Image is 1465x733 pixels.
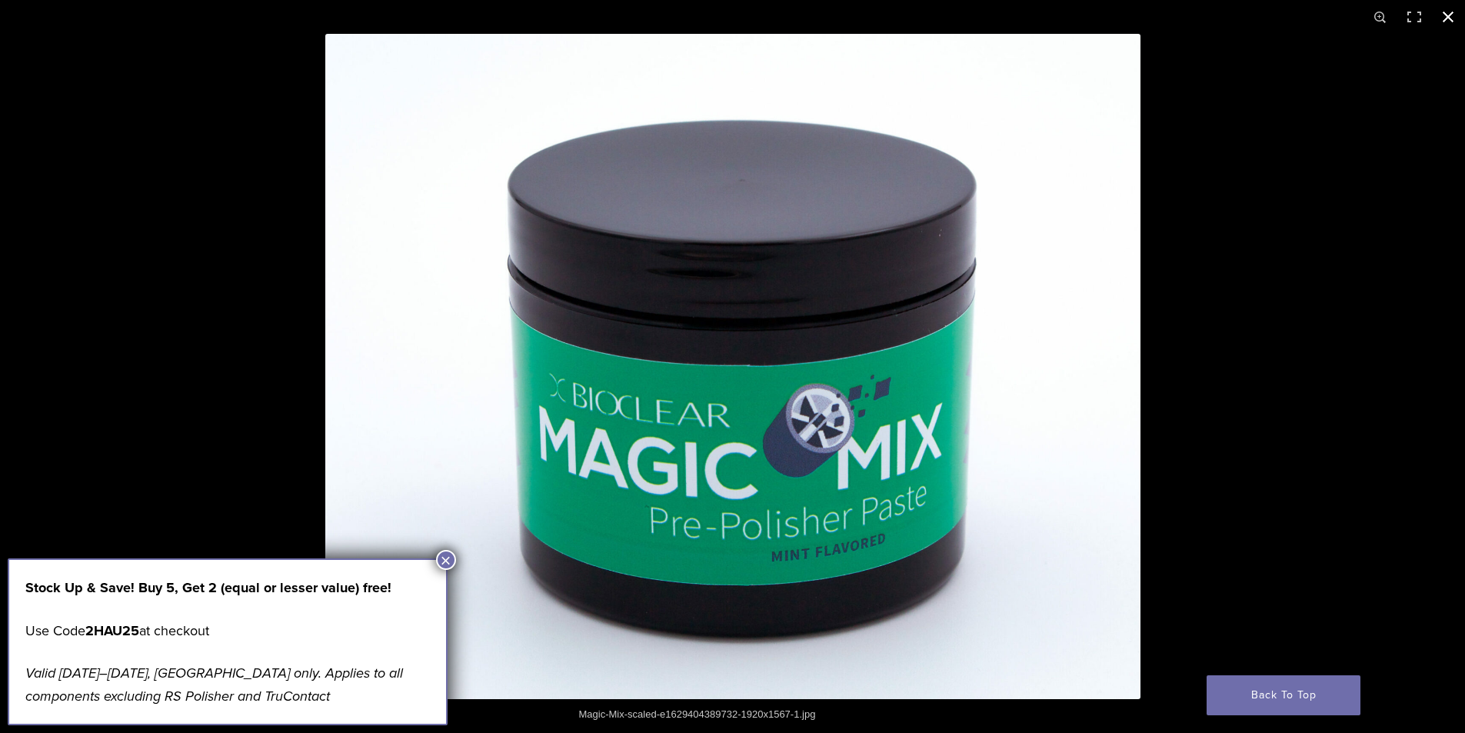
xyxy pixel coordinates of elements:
em: Valid [DATE]–[DATE], [GEOGRAPHIC_DATA] only. Applies to all components excluding RS Polisher and ... [25,665,403,705]
a: Back To Top [1207,675,1360,715]
strong: 2HAU25 [85,622,139,639]
div: Magic-Mix-scaled-e1629404389732-1920x1567-1.jpg [571,699,894,730]
p: Use Code at checkout [25,619,430,642]
strong: Stock Up & Save! Buy 5, Get 2 (equal or lesser value) free! [25,579,391,596]
button: Close [436,550,456,570]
